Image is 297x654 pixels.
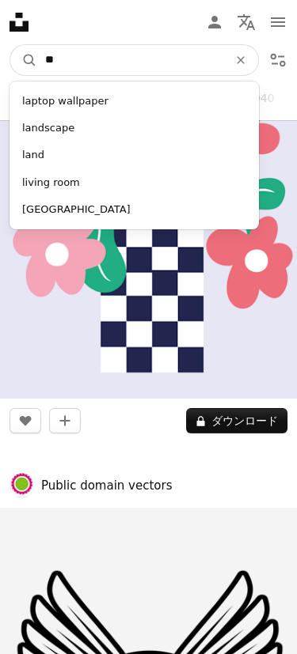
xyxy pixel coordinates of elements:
[49,408,81,433] button: コレクションに追加する
[10,13,29,32] a: ホーム — Unsplash
[10,115,259,142] div: landscape
[10,44,259,76] form: サイト内でビジュアルを探す
[186,408,287,433] button: ダウンロード
[10,169,259,196] div: living room
[10,408,41,433] button: いいね！
[10,88,259,115] div: laptop wallpaper
[262,6,294,38] button: メニュー
[262,44,294,76] button: フィルター
[230,6,262,38] button: 言語
[246,89,275,107] span: 5040
[10,196,259,223] div: [GEOGRAPHIC_DATA]
[41,478,173,493] a: Public domain vectors
[10,473,35,498] img: Public domain vectorsのプロフィールを見る
[223,45,258,75] button: 全てクリア
[10,45,37,75] button: Unsplashで検索する
[10,142,259,168] div: land
[199,6,230,38] a: ログイン / 登録する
